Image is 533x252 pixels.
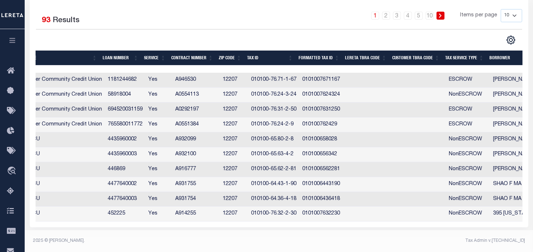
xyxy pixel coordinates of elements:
td: 446869 [105,162,145,177]
td: NonESCROW [446,147,490,162]
td: 0101007624324 [299,88,346,103]
a: 3 [393,12,401,20]
td: 0101006562281 [299,162,346,177]
td: 010100-76.24-2-9 [248,117,299,132]
th: Tax ID: activate to sort column ascending [244,51,296,65]
td: A0554113 [172,88,220,103]
td: Yes [145,162,172,177]
a: 5 [415,12,423,20]
td: 58918004 [105,88,145,103]
th: Zip Code: activate to sort column ascending [216,51,244,65]
td: 4435960003 [105,147,145,162]
td: NonESCROW [446,177,490,192]
td: 12207 [220,132,248,147]
td: NonESCROW [446,132,490,147]
td: 12207 [220,117,248,132]
td: Yes [145,88,172,103]
label: Results [53,15,79,27]
td: 010100656342 [299,147,346,162]
td: 0101006436418 [299,192,346,207]
td: Yes [145,147,172,162]
th: Loan Number: activate to sort column ascending [100,51,141,65]
th: Customer TBRA Code: activate to sort column ascending [389,51,442,65]
td: 010100-76.31-2-50 [248,103,299,117]
td: 0101007671167 [299,73,346,88]
span: 93 [42,17,50,24]
td: 010100-65.62-2-81 [248,162,299,177]
th: Contract Number: activate to sort column ascending [168,51,216,65]
td: A932100 [172,147,220,162]
td: 4477640003 [105,192,145,207]
td: 12207 [220,207,248,221]
th: Service: activate to sort column ascending [141,51,168,65]
td: Yes [145,207,172,221]
a: 1 [371,12,379,20]
td: Yes [145,73,172,88]
td: 12207 [220,103,248,117]
td: 12207 [220,162,248,177]
td: 12207 [220,177,248,192]
td: 010100658028 [299,132,346,147]
td: NonESCROW [446,192,490,207]
td: 12207 [220,147,248,162]
th: Tax Service Type: activate to sort column ascending [442,51,487,65]
th: LERETA TBRA Code: activate to sort column ascending [342,51,389,65]
td: A931755 [172,177,220,192]
td: Yes [145,103,172,117]
td: 4435960002 [105,132,145,147]
td: 010100-76.24-3-24 [248,88,299,103]
td: A0551384 [172,117,220,132]
td: Yes [145,117,172,132]
th: Formatted Tax ID: activate to sort column ascending [296,51,342,65]
td: Yes [145,132,172,147]
td: 12207 [220,73,248,88]
div: 2025 © [PERSON_NAME]. [28,237,279,244]
td: Yes [145,177,172,192]
td: 4477640002 [105,177,145,192]
td: 12207 [220,192,248,207]
a: 4 [404,12,412,20]
td: 694520031159 [105,103,145,117]
td: 010100-65.80-2-8 [248,132,299,147]
td: A914255 [172,207,220,221]
a: 10 [426,12,434,20]
td: A916777 [172,162,220,177]
td: NonESCROW [446,207,490,221]
td: A0292197 [172,103,220,117]
td: A932099 [172,132,220,147]
td: ESCROW [446,103,490,117]
td: 0101007632230 [299,207,346,221]
th: Customer Name: activate to sort column ascending [3,51,100,65]
a: 2 [382,12,390,20]
td: 010100-76.71-1-67 [248,73,299,88]
td: 010100-64.36-4-18 [248,192,299,207]
td: 1181244682 [105,73,145,88]
td: 452225 [105,207,145,221]
td: NonESCROW [446,88,490,103]
div: Tax Admin v.[TECHNICAL_ID] [284,237,525,244]
td: 010100-64.43-1-90 [248,177,299,192]
td: A931754 [172,192,220,207]
td: 010100-65.63-4-2 [248,147,299,162]
span: Items per page [460,12,497,20]
td: NonESCROW [446,162,490,177]
td: ESCROW [446,73,490,88]
td: 0101006443190 [299,177,346,192]
td: 765580011772 [105,117,145,132]
i: travel_explore [7,167,19,176]
td: 010100-76.32-2-30 [248,207,299,221]
td: 12207 [220,88,248,103]
td: A946530 [172,73,220,88]
td: 0101007631250 [299,103,346,117]
td: Yes [145,192,172,207]
td: 010100762429 [299,117,346,132]
td: ESCROW [446,117,490,132]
